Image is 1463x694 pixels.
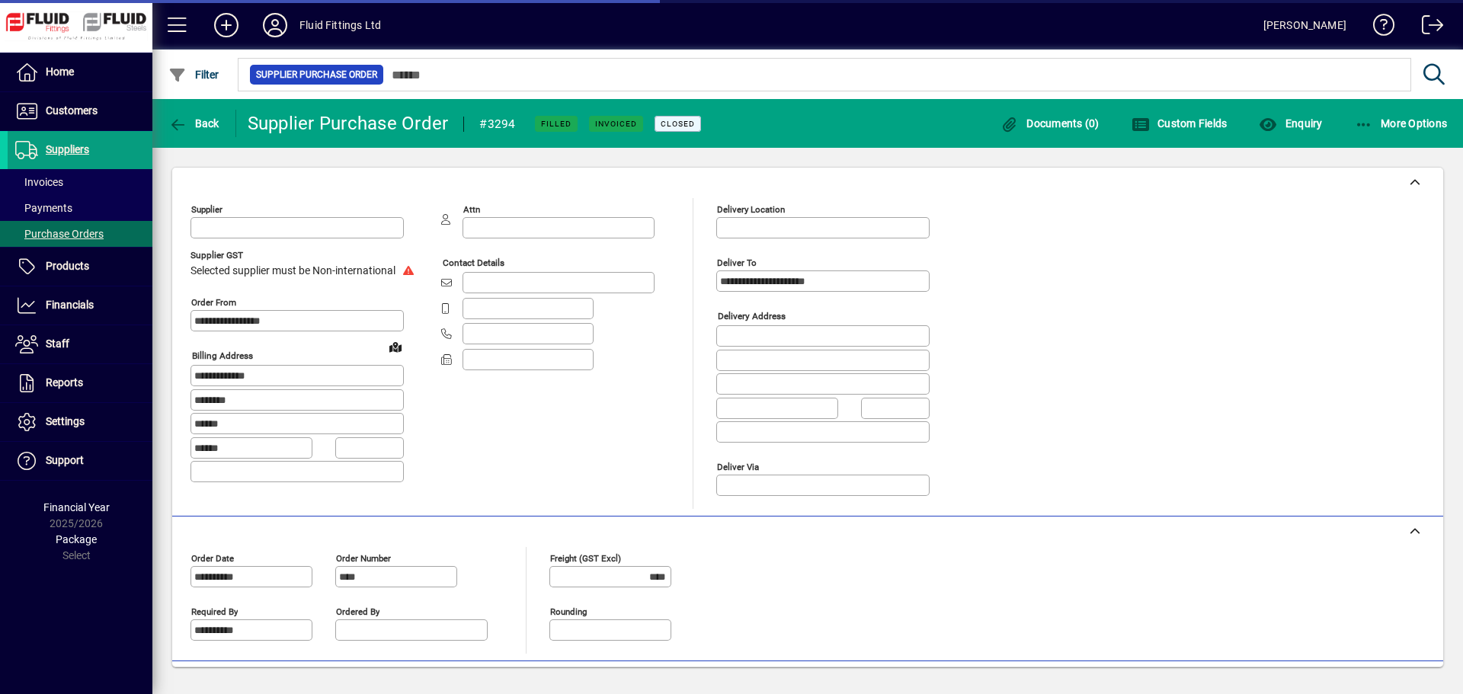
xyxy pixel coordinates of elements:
a: Settings [8,403,152,441]
button: Enquiry [1255,110,1326,137]
span: Back [168,117,219,130]
a: View on map [383,334,408,359]
mat-label: Deliver To [717,257,757,268]
span: Reports [46,376,83,389]
span: Filled [541,119,571,129]
mat-label: Deliver via [717,461,759,472]
app-page-header-button: Back [152,110,236,137]
span: Financial Year [43,501,110,513]
a: Staff [8,325,152,363]
a: Home [8,53,152,91]
mat-label: Order date [191,552,234,563]
span: Supplier GST [190,251,418,261]
button: Documents (0) [997,110,1103,137]
button: Add [202,11,251,39]
button: Custom Fields [1128,110,1231,137]
div: Fluid Fittings Ltd [299,13,381,37]
span: Custom Fields [1132,117,1228,130]
mat-label: Delivery Location [717,204,785,215]
mat-label: Rounding [550,606,587,616]
mat-label: Required by [191,606,238,616]
span: Payments [15,202,72,214]
span: Support [46,454,84,466]
button: Profile [251,11,299,39]
span: Suppliers [46,143,89,155]
span: Staff [46,337,69,350]
span: Filter [168,69,219,81]
span: Supplier Purchase Order [256,67,377,82]
span: Invoices [15,176,63,188]
div: Supplier Purchase Order [248,111,449,136]
div: [PERSON_NAME] [1263,13,1346,37]
a: Knowledge Base [1362,3,1395,53]
span: Products [46,260,89,272]
a: Payments [8,195,152,221]
a: Products [8,248,152,286]
span: Purchase Orders [15,228,104,240]
a: Financials [8,286,152,325]
mat-label: Attn [463,204,480,215]
div: #3294 [479,112,515,136]
span: Invoiced [595,119,637,129]
mat-label: Order from [191,297,236,308]
span: Customers [46,104,98,117]
button: Back [165,110,223,137]
a: Customers [8,92,152,130]
a: Support [8,442,152,480]
span: Financials [46,299,94,311]
span: Package [56,533,97,545]
button: Filter [165,61,223,88]
mat-label: Ordered by [336,606,379,616]
span: Closed [661,119,695,129]
span: Selected supplier must be Non-international [190,265,395,277]
span: Settings [46,415,85,427]
mat-label: Freight (GST excl) [550,552,621,563]
mat-label: Order number [336,552,391,563]
span: More Options [1355,117,1448,130]
span: Home [46,66,74,78]
span: Documents (0) [1000,117,1100,130]
a: Invoices [8,169,152,195]
mat-label: Supplier [191,204,222,215]
a: Reports [8,364,152,402]
button: More Options [1351,110,1452,137]
a: Purchase Orders [8,221,152,247]
a: Logout [1410,3,1444,53]
span: Enquiry [1259,117,1322,130]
